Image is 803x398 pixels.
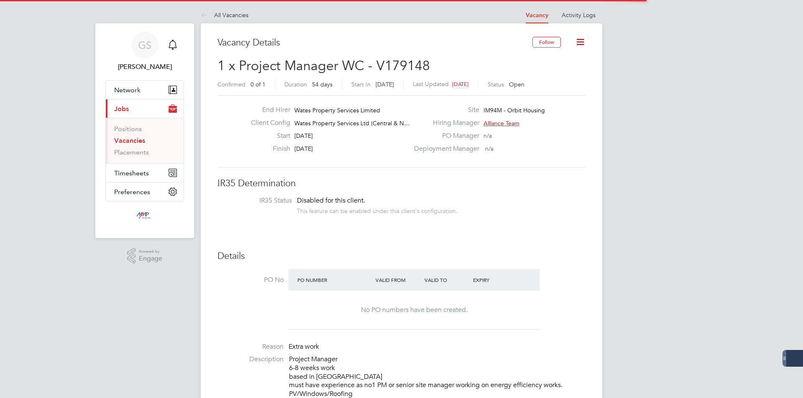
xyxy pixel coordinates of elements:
[138,40,151,51] span: GS
[244,132,290,140] label: Start
[294,119,410,127] span: Wates Property Services Ltd (Central & N…
[409,106,479,114] label: Site
[114,86,141,94] span: Network
[114,137,145,144] a: Vacancies
[106,183,184,201] button: Preferences
[297,196,365,205] span: Disabled for this client.
[217,177,586,190] h3: IR35 Determination
[483,106,545,114] span: IM94M - Orbit Housing
[226,196,292,205] label: IR35 Status
[217,250,586,262] h3: Details
[373,272,422,287] div: Valid From
[532,37,561,48] button: Follow
[312,81,332,88] span: 54 days
[376,81,394,88] span: [DATE]
[127,248,163,264] a: Powered byEngage
[217,81,246,88] label: Confirmed
[244,119,290,127] label: Client Config
[114,125,142,133] a: Positions
[217,37,532,49] h3: Vacancy Details
[295,272,373,287] div: PO Number
[297,205,458,215] div: This feature can be enabled under this client's configuration.
[133,210,157,223] img: mmpconsultancy-logo-retina.png
[483,132,492,139] span: n/a
[201,11,248,19] a: All Vacancies
[95,23,194,238] nav: Main navigation
[105,62,184,72] span: George Stacey
[217,342,284,351] label: Reason
[105,32,184,72] a: GS[PERSON_NAME]
[217,355,284,364] label: Description
[106,99,184,118] button: Jobs
[139,248,162,255] span: Powered by
[409,132,479,140] label: PO Manager
[297,306,531,314] div: No PO numbers have been created.
[483,119,519,127] span: Alliance Team
[351,81,371,88] label: Start In
[217,58,430,74] span: 1 x Project Manager WC - V179148
[413,80,449,88] label: Last Updated
[139,255,162,262] span: Engage
[114,148,149,156] a: Placements
[217,276,284,284] label: PO No
[509,81,524,88] span: Open
[114,169,149,177] span: Timesheets
[409,119,479,127] label: Hiring Manager
[294,132,313,139] span: [DATE]
[452,81,469,88] span: [DATE]
[526,12,548,19] a: Vacancy
[106,164,184,182] button: Timesheets
[244,144,290,153] label: Finish
[562,11,596,19] a: Activity Logs
[294,106,380,114] span: Wates Property Services Limited
[106,118,184,163] div: Jobs
[485,145,494,152] span: n/a
[284,81,307,88] label: Duration
[251,81,266,88] span: 0 of 1
[422,272,471,287] div: Valid To
[289,342,319,351] span: Extra work
[294,145,313,152] span: [DATE]
[488,81,504,88] label: Status
[471,272,520,287] div: Expiry
[114,105,129,113] span: Jobs
[409,144,479,153] label: Deployment Manager
[114,188,150,196] span: Preferences
[105,210,184,223] a: Go to home page
[106,81,184,99] button: Network
[244,106,290,114] label: End Hirer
